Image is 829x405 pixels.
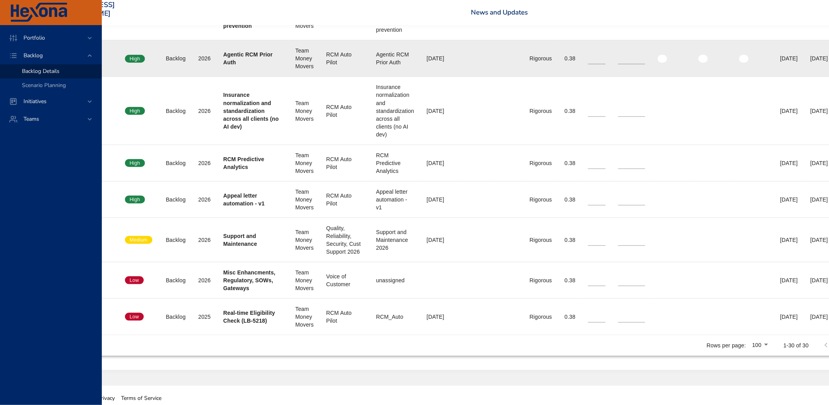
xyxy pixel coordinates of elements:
[326,155,364,171] div: RCM Auto Pilot
[9,3,68,22] img: Hexona
[811,54,828,62] div: [DATE]
[471,8,528,17] a: News and Updates
[811,196,828,203] div: [DATE]
[565,107,576,115] div: 0.38
[780,107,798,115] div: [DATE]
[707,341,746,349] p: Rows per page:
[125,196,145,203] span: High
[295,305,314,329] div: Team Money Movers
[427,107,455,115] div: [DATE]
[17,98,53,105] span: Initiatives
[223,193,265,207] b: Appeal letter automation - v1
[223,51,273,65] b: Agentic RCM Prior Auth
[121,394,161,402] span: Terms of Service
[530,107,552,115] div: Rigorous
[223,156,264,170] b: RCM Predictive Analytics
[780,313,798,321] div: [DATE]
[811,107,828,115] div: [DATE]
[166,196,186,203] div: Backlog
[198,313,211,321] div: 2025
[166,159,186,167] div: Backlog
[295,188,314,211] div: Team Money Movers
[125,160,145,167] span: High
[376,151,414,175] div: RCM Predictive Analytics
[326,103,364,119] div: RCM Auto Pilot
[811,236,828,244] div: [DATE]
[125,107,145,114] span: High
[784,341,809,349] p: 1-30 of 30
[530,236,552,244] div: Rigorous
[811,159,828,167] div: [DATE]
[376,228,414,252] div: Support and Maintenance 2026
[811,276,828,284] div: [DATE]
[326,224,364,256] div: Quality, Reliability, Security, Cust Support 2026
[376,51,414,66] div: Agentic RCM Prior Auth
[530,54,552,62] div: Rigorous
[295,228,314,252] div: Team Money Movers
[198,107,211,115] div: 2026
[125,236,152,243] span: Medium
[326,51,364,66] div: RCM Auto Pilot
[530,196,552,203] div: Rigorous
[376,83,414,138] div: Insurance normalization and standardization across all clients (no AI dev)
[223,269,275,291] b: Misc Enhancments, Regulatory, SOWs, Gateways
[295,47,314,70] div: Team Money Movers
[198,54,211,62] div: 2026
[223,310,275,324] b: Real-time Eligibility Check (LB-5218)
[17,52,49,59] span: Backlog
[565,313,576,321] div: 0.38
[565,159,576,167] div: 0.38
[166,107,186,115] div: Backlog
[198,236,211,244] div: 2026
[223,233,257,247] b: Support and Maintenance
[530,159,552,167] div: Rigorous
[125,313,144,320] span: Low
[749,340,771,351] div: 100
[198,159,211,167] div: 2026
[376,276,414,284] div: unassigned
[125,55,145,62] span: High
[98,394,115,402] span: Privacy
[326,309,364,325] div: RCM Auto Pilot
[326,272,364,288] div: Voice of Customer
[198,276,211,284] div: 2026
[22,82,66,89] span: Scenario Planning
[780,236,798,244] div: [DATE]
[427,196,455,203] div: [DATE]
[166,276,186,284] div: Backlog
[326,192,364,207] div: RCM Auto Pilot
[565,54,576,62] div: 0.38
[780,54,798,62] div: [DATE]
[565,236,576,244] div: 0.38
[780,276,798,284] div: [DATE]
[780,159,798,167] div: [DATE]
[811,313,828,321] div: [DATE]
[530,313,552,321] div: Rigorous
[125,277,144,284] span: Low
[17,34,51,42] span: Portfolio
[22,67,60,75] span: Backlog Details
[780,196,798,203] div: [DATE]
[295,99,314,123] div: Team Money Movers
[223,92,279,129] b: Insurance normalization and standardization across all clients (no AI dev)
[427,54,455,62] div: [DATE]
[376,188,414,211] div: Appeal letter automation - v1
[565,196,576,203] div: 0.38
[427,313,455,321] div: [DATE]
[376,313,414,321] div: RCM_Auto
[17,115,45,123] span: Teams
[530,276,552,284] div: Rigorous
[198,196,211,203] div: 2026
[166,313,186,321] div: Backlog
[427,159,455,167] div: [DATE]
[166,54,186,62] div: Backlog
[295,151,314,175] div: Team Money Movers
[427,236,455,244] div: [DATE]
[565,276,576,284] div: 0.38
[166,236,186,244] div: Backlog
[295,269,314,292] div: Team Money Movers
